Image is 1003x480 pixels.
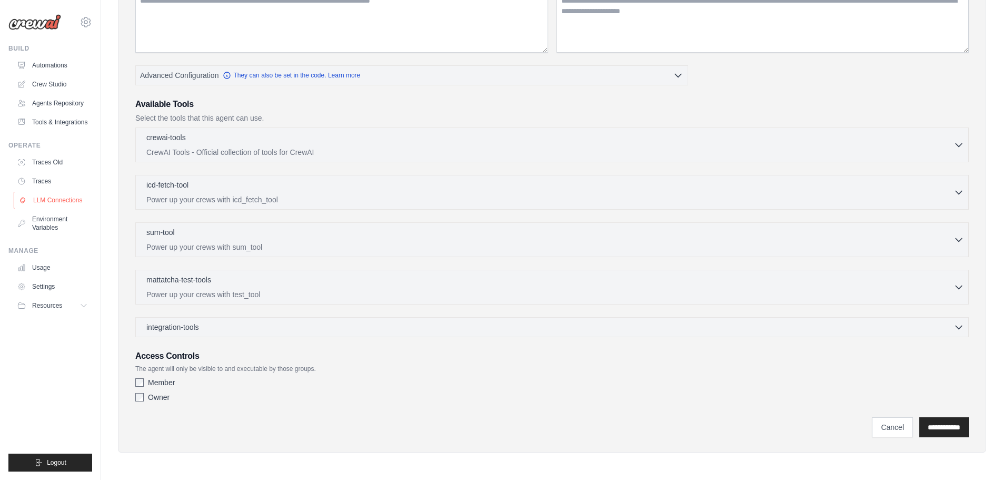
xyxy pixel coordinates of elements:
[146,132,186,143] p: crewai-tools
[8,14,61,30] img: Logo
[13,259,92,276] a: Usage
[8,247,92,255] div: Manage
[32,301,62,310] span: Resources
[146,147,954,158] p: CrewAI Tools - Official collection of tools for CrewAI
[13,76,92,93] a: Crew Studio
[47,458,66,467] span: Logout
[140,227,964,252] button: sum-tool Power up your crews with sum_tool
[14,192,93,209] a: LLM Connections
[13,154,92,171] a: Traces Old
[140,132,964,158] button: crewai-tools CrewAI Tools - Official collection of tools for CrewAI
[8,44,92,53] div: Build
[135,350,969,363] h3: Access Controls
[146,289,954,300] p: Power up your crews with test_tool
[148,377,175,388] label: Member
[13,278,92,295] a: Settings
[140,70,219,81] span: Advanced Configuration
[146,194,954,205] p: Power up your crews with icd_fetch_tool
[140,275,964,300] button: mattatcha-test-tools Power up your crews with test_tool
[13,95,92,112] a: Agents Repository
[13,297,92,314] button: Resources
[13,114,92,131] a: Tools & Integrations
[8,454,92,472] button: Logout
[146,180,188,190] p: icd-fetch-tool
[8,141,92,150] div: Operate
[135,98,969,111] h3: Available Tools
[140,322,964,332] button: integration-tools
[13,57,92,74] a: Automations
[146,322,199,332] span: integration-tools
[148,392,170,403] label: Owner
[136,66,688,85] button: Advanced Configuration They can also be set in the code. Learn more
[146,275,211,285] p: mattatcha-test-tools
[223,71,360,80] a: They can also be set in the code. Learn more
[146,242,954,252] p: Power up your crews with sum_tool
[135,365,969,373] p: The agent will only be visible to and executable by those groups.
[13,211,92,236] a: Environment Variables
[146,227,175,238] p: sum-tool
[140,180,964,205] button: icd-fetch-tool Power up your crews with icd_fetch_tool
[135,113,969,123] p: Select the tools that this agent can use.
[13,173,92,190] a: Traces
[872,417,913,437] a: Cancel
